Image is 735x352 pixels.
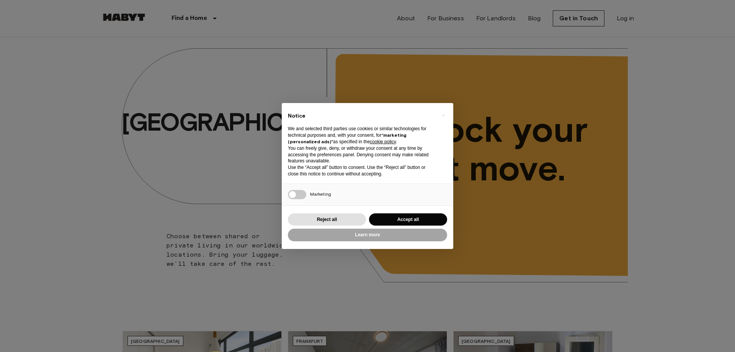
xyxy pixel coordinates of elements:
button: Learn more [288,229,447,241]
strong: “marketing (personalized ads)” [288,132,407,144]
span: Marketing [310,191,331,197]
p: You can freely give, deny, or withdraw your consent at any time by accessing the preferences pane... [288,145,435,164]
a: cookie policy [370,139,396,144]
p: Use the “Accept all” button to consent. Use the “Reject all” button or close this notice to conti... [288,164,435,177]
span: × [442,111,445,120]
button: Close this notice [437,109,449,121]
button: Accept all [369,213,447,226]
button: Reject all [288,213,366,226]
p: We and selected third parties use cookies or similar technologies for technical purposes and, wit... [288,126,435,145]
h2: Notice [288,112,435,120]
